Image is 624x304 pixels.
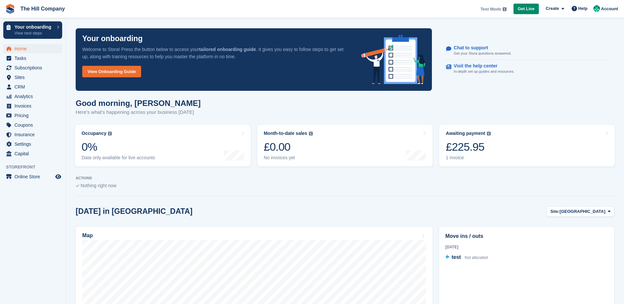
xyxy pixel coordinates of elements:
p: Chat to support [454,45,506,51]
h2: Move ins / outs [445,232,608,240]
img: onboarding-info-6c161a55d2c0e0a8cae90662b2fe09162a5109e8cc188191df67fb4f79e88e88.svg [361,35,426,84]
div: [DATE] [445,244,608,250]
img: icon-info-grey-7440780725fd019a000dd9b08b2336e03edf1995a4989e88bcd33f0948082b44.svg [309,132,313,136]
span: Account [601,6,618,12]
h1: Good morning, [PERSON_NAME] [76,99,201,108]
a: menu [3,172,62,181]
span: Analytics [14,92,54,101]
a: menu [3,82,62,91]
span: Storefront [6,164,65,170]
a: menu [3,130,62,139]
span: Subscriptions [14,63,54,72]
p: ACTIONS [76,176,614,180]
a: Month-to-date sales £0.00 No invoices yet [257,125,433,166]
div: No invoices yet [264,155,313,161]
img: icon-info-grey-7440780725fd019a000dd9b08b2336e03edf1995a4989e88bcd33f0948082b44.svg [503,7,507,11]
div: Month-to-date sales [264,131,307,136]
a: Preview store [54,173,62,181]
span: Nothing right now [81,183,116,188]
img: blank_slate_check_icon-ba018cac091ee9be17c0a81a6c232d5eb81de652e7a59be601be346b1b6ddf79.svg [76,185,79,187]
span: Insurance [14,130,54,139]
span: Test Mode [480,6,501,13]
a: Awaiting payment £225.95 1 invoice [439,125,615,166]
p: Here's what's happening across your business [DATE] [76,109,201,116]
span: [GEOGRAPHIC_DATA] [560,208,605,215]
span: Coupons [14,120,54,130]
p: Visit the help center [454,63,509,69]
a: menu [3,101,62,111]
strong: tailored onboarding guide [199,47,256,52]
p: Your onboarding [82,35,143,42]
a: Get Live [513,4,539,14]
a: Visit the help center In-depth set up guides and resources. [446,60,608,78]
span: test [452,254,461,260]
p: Your onboarding [14,25,54,29]
span: Sites [14,73,54,82]
span: CRM [14,82,54,91]
a: menu [3,149,62,158]
span: Tasks [14,54,54,63]
div: 1 invoice [446,155,491,161]
img: Bradley Hill [593,5,600,12]
img: icon-info-grey-7440780725fd019a000dd9b08b2336e03edf1995a4989e88bcd33f0948082b44.svg [108,132,112,136]
span: Pricing [14,111,54,120]
button: Site: [GEOGRAPHIC_DATA] [547,206,614,217]
span: Help [578,5,587,12]
div: Awaiting payment [446,131,485,136]
a: menu [3,54,62,63]
h2: Map [82,233,93,239]
a: menu [3,63,62,72]
p: In-depth set up guides and resources. [454,69,514,74]
div: £0.00 [264,140,313,154]
p: View next steps [14,30,54,36]
span: Create [546,5,559,12]
a: test Not allocated [445,253,488,262]
span: Get Live [518,6,535,12]
a: Occupancy 0% Data only available for live accounts [75,125,251,166]
a: menu [3,111,62,120]
span: Invoices [14,101,54,111]
span: Capital [14,149,54,158]
div: Data only available for live accounts [82,155,155,161]
span: Not allocated [465,255,488,260]
a: menu [3,92,62,101]
span: Site: [550,208,560,215]
p: Welcome to Stora! Press the button below to access your . It gives you easy to follow steps to ge... [82,46,351,60]
a: View Onboarding Guide [82,66,141,77]
a: menu [3,44,62,53]
a: menu [3,139,62,149]
a: Your onboarding View next steps [3,21,62,39]
a: menu [3,73,62,82]
span: Settings [14,139,54,149]
img: icon-info-grey-7440780725fd019a000dd9b08b2336e03edf1995a4989e88bcd33f0948082b44.svg [487,132,491,136]
span: Online Store [14,172,54,181]
p: Get your Stora questions answered. [454,51,511,56]
span: Home [14,44,54,53]
div: Occupancy [82,131,106,136]
a: The Hill Company [18,3,67,14]
div: 0% [82,140,155,154]
a: menu [3,120,62,130]
img: stora-icon-8386f47178a22dfd0bd8f6a31ec36ba5ce8667c1dd55bd0f319d3a0aa187defe.svg [5,4,15,14]
a: Chat to support Get your Stora questions answered. [446,42,608,60]
div: £225.95 [446,140,491,154]
h2: [DATE] in [GEOGRAPHIC_DATA] [76,207,192,216]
